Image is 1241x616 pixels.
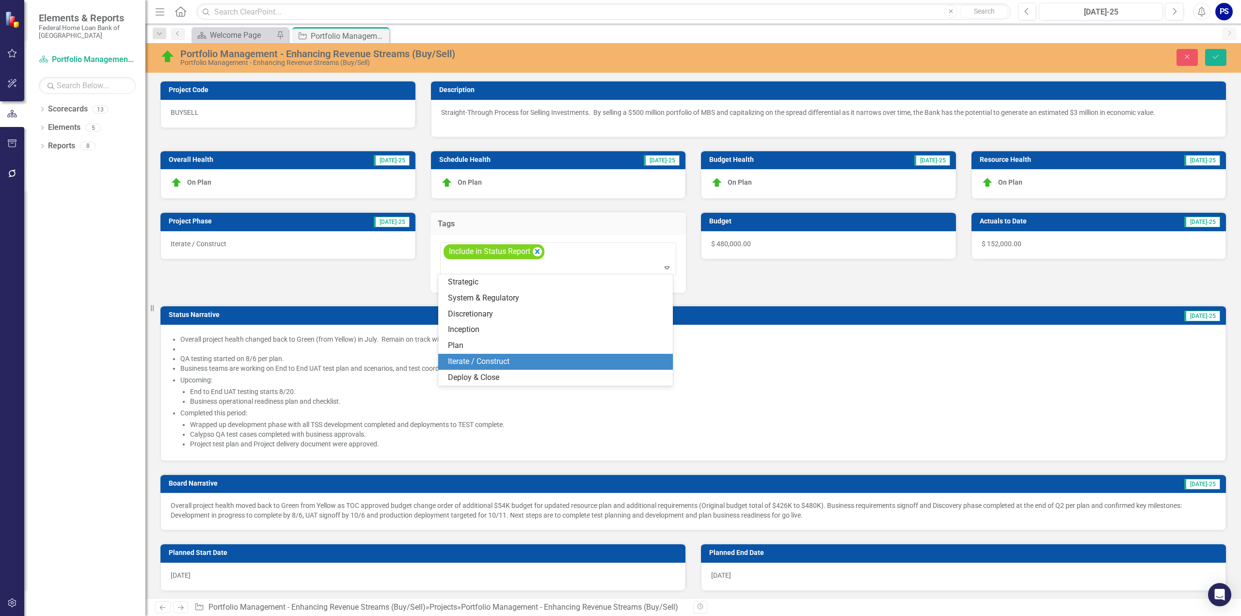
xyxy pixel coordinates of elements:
span: Elements & Reports [39,12,136,24]
a: Portfolio Management - Enhancing Revenue Streams (Buy/Sell) [39,54,136,65]
h3: Schedule Health [439,156,580,163]
span: Inception [448,325,479,334]
button: Search [960,5,1008,18]
span: On Plan [187,178,211,186]
li: Business operational readiness plan and checklist. [190,396,1216,406]
div: 8 [80,142,95,150]
button: PS [1215,3,1233,20]
small: Federal Home Loan Bank of [GEOGRAPHIC_DATA] [39,24,136,40]
a: Welcome Page [194,29,274,41]
h3: Actuals to Date [980,218,1115,225]
span: [DATE]-25 [1184,217,1220,227]
span: Plan [448,341,463,350]
img: On Plan [711,177,723,189]
span: Discretionary [448,309,493,318]
div: 13 [93,105,108,113]
li: Wrapped up development phase with all TSS development completed and deployments to TEST complete. [190,420,1216,429]
span: Include in Status Report [449,247,530,256]
a: Projects [430,602,457,612]
h3: Planned End Date [709,549,1221,556]
p: Overall project health moved back to Green from Yellow as TOC approved budget change order of add... [171,501,1216,520]
span: $ 152,000.00 [982,240,1021,248]
div: Open Intercom Messenger [1208,583,1231,606]
span: [DATE]-25 [1184,155,1220,166]
li: Calypso QA test cases completed with business approvals. [190,429,1216,439]
span: [DATE]-25 [914,155,950,166]
div: Portfolio Management - Enhancing Revenue Streams (Buy/Sell) [311,30,387,42]
span: On Plan [998,178,1022,186]
div: [DATE]-25 [1042,6,1160,18]
h3: Budget [709,218,951,225]
h3: Status Narrative [169,311,779,318]
h3: Budget Health [709,156,842,163]
li: QA testing started on 8/6 per plan. [180,354,1216,363]
a: Elements [48,122,80,133]
h3: Description [439,86,1222,94]
img: On Plan [441,177,453,189]
span: Search [974,7,995,15]
span: Deploy & Close [448,373,499,382]
span: [DATE] [171,571,191,579]
div: Portfolio Management - Enhancing Revenue Streams (Buy/Sell) [461,602,678,612]
span: BUYSELL [171,109,199,116]
span: Iterate / Construct [448,357,509,366]
h3: Planned Start Date [169,549,681,556]
h3: Overall Health [169,156,301,163]
span: On Plan [458,178,482,186]
li: Upcoming: [180,375,1216,406]
span: On Plan [728,178,752,186]
li: Project test plan and Project delivery document were approved. [190,439,1216,449]
li: End to End UAT testing starts 8/20. [190,387,1216,396]
h3: Project Code [169,86,411,94]
span: [DATE]-25 [1184,479,1220,490]
div: Remove [object Object] [533,247,542,256]
a: Scorecards [48,104,88,115]
button: [DATE]-25 [1039,3,1163,20]
li: Overall project health changed back to Green (from Yellow) in July. Remain on track with 10/11 pr... [180,334,1216,344]
img: ClearPoint Strategy [5,11,22,28]
p: Straight-Through Process for Selling Investments. By selling a $500 million portfolio of MBS and ... [441,108,1216,127]
img: On Plan [160,49,175,64]
div: Portfolio Management - Enhancing Revenue Streams (Buy/Sell) [180,48,765,59]
span: [DATE]-25 [374,155,410,166]
span: [DATE]-25 [1184,311,1220,321]
h3: Tags [438,220,679,228]
input: Search ClearPoint... [196,3,1011,20]
a: Portfolio Management - Enhancing Revenue Streams (Buy/Sell) [208,602,426,612]
span: [DATE]-25 [644,155,680,166]
div: Welcome Page [210,29,274,41]
li: Business teams are working on End to End UAT test plan and scenarios, and test coordination. [180,363,1216,373]
span: $ 480,000.00 [711,240,751,248]
input: Search Below... [39,77,136,94]
li: Completed this period: [180,408,1216,449]
h3: Project Phase [169,218,299,225]
span: System & Regulatory [448,293,519,302]
span: Strategic [448,277,478,286]
h3: Board Narrative [169,480,769,487]
span: Iterate / Construct [171,240,226,248]
span: [DATE]-25 [374,217,410,227]
a: Reports [48,141,75,152]
div: Portfolio Management - Enhancing Revenue Streams (Buy/Sell) [180,59,765,66]
div: 5 [85,124,101,132]
h3: Resource Health [980,156,1120,163]
img: On Plan [982,177,993,189]
span: [DATE] [711,571,731,579]
div: » » [194,602,686,613]
img: On Plan [171,177,182,189]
